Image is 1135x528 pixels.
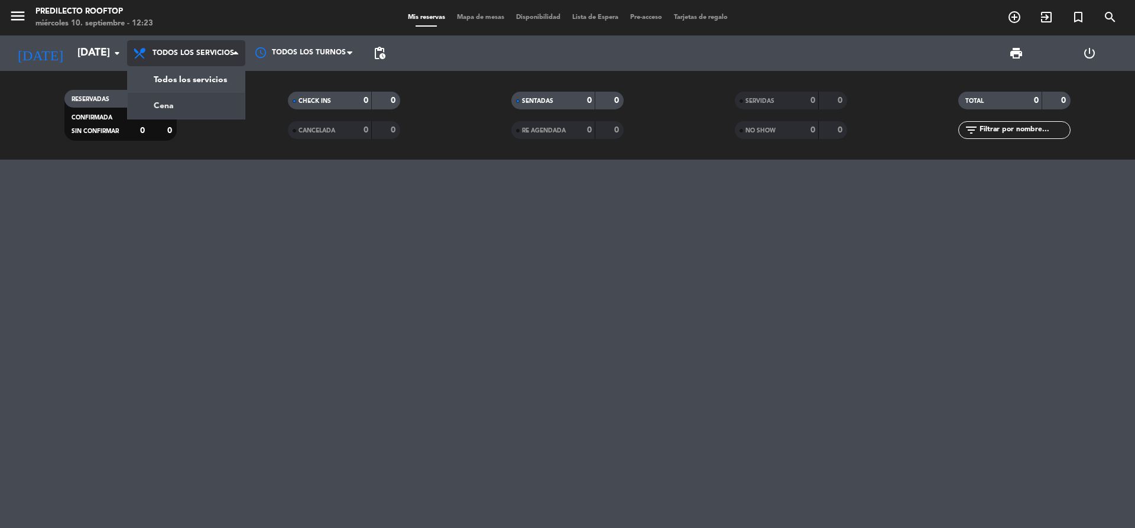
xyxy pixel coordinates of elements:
[510,14,566,21] span: Disponibilidad
[1034,96,1039,105] strong: 0
[964,123,978,137] i: filter_list
[402,14,451,21] span: Mis reservas
[745,98,774,104] span: SERVIDAS
[167,127,174,135] strong: 0
[624,14,668,21] span: Pre-acceso
[1103,10,1117,24] i: search
[810,96,815,105] strong: 0
[1053,35,1126,71] div: LOG OUT
[9,7,27,25] i: menu
[299,128,335,134] span: CANCELADA
[110,46,124,60] i: arrow_drop_down
[1039,10,1053,24] i: exit_to_app
[587,96,592,105] strong: 0
[451,14,510,21] span: Mapa de mesas
[838,96,845,105] strong: 0
[614,126,621,134] strong: 0
[522,98,553,104] span: SENTADAS
[364,96,368,105] strong: 0
[128,93,245,119] a: Cena
[1007,10,1022,24] i: add_circle_outline
[566,14,624,21] span: Lista de Espera
[1071,10,1085,24] i: turned_in_not
[9,7,27,29] button: menu
[35,18,153,30] div: miércoles 10. septiembre - 12:23
[668,14,734,21] span: Tarjetas de regalo
[614,96,621,105] strong: 0
[128,67,245,93] a: Todos los servicios
[9,40,72,66] i: [DATE]
[364,126,368,134] strong: 0
[72,96,109,102] span: RESERVADAS
[522,128,566,134] span: RE AGENDADA
[745,128,776,134] span: NO SHOW
[810,126,815,134] strong: 0
[35,6,153,18] div: Predilecto Rooftop
[1061,96,1068,105] strong: 0
[838,126,845,134] strong: 0
[587,126,592,134] strong: 0
[1009,46,1023,60] span: print
[978,124,1070,137] input: Filtrar por nombre...
[391,96,398,105] strong: 0
[140,127,145,135] strong: 0
[299,98,331,104] span: CHECK INS
[72,115,112,121] span: CONFIRMADA
[1082,46,1097,60] i: power_settings_new
[965,98,984,104] span: TOTAL
[153,49,234,57] span: Todos los servicios
[391,126,398,134] strong: 0
[372,46,387,60] span: pending_actions
[72,128,119,134] span: SIN CONFIRMAR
